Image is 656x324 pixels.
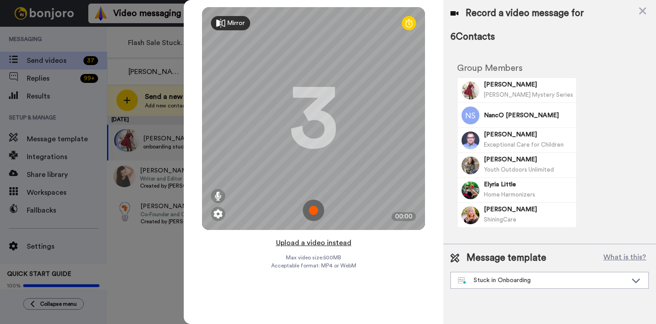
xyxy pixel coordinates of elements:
[484,205,573,214] span: [PERSON_NAME]
[484,217,516,222] span: ShiningCare
[462,156,479,174] img: Image of Cindy Carpenter
[484,155,573,164] span: [PERSON_NAME]
[462,131,479,149] img: Image of Kyle Conner
[458,276,627,285] div: Stuck in Onboarding
[271,262,356,269] span: Acceptable format: MP4 or WebM
[462,206,479,224] img: Image of Joanne McCarley
[392,212,416,221] div: 00:00
[484,180,573,189] span: Elyria Little
[484,142,564,148] span: Exceptional Care for Children
[601,251,649,265] button: What is this?
[484,111,573,120] span: NancO [PERSON_NAME]
[484,167,554,172] span: Youth Outdoors Unlimited
[484,130,573,139] span: [PERSON_NAME]
[462,181,479,199] img: Image of Elyria Little
[484,92,573,98] span: [PERSON_NAME] Mystery Series
[462,107,479,124] img: Image of NancO Spanovich
[457,63,577,73] h2: Group Members
[214,209,223,218] img: ic_gear.svg
[484,192,535,197] span: Home Harmonizers
[286,254,341,261] span: Max video size: 500 MB
[273,237,354,249] button: Upload a video instead
[458,277,466,284] img: nextgen-template.svg
[466,251,546,265] span: Message template
[484,80,573,89] span: [PERSON_NAME]
[303,200,324,221] img: ic_record_start.svg
[289,85,338,152] div: 3
[462,82,479,99] img: Image of Nell Ward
